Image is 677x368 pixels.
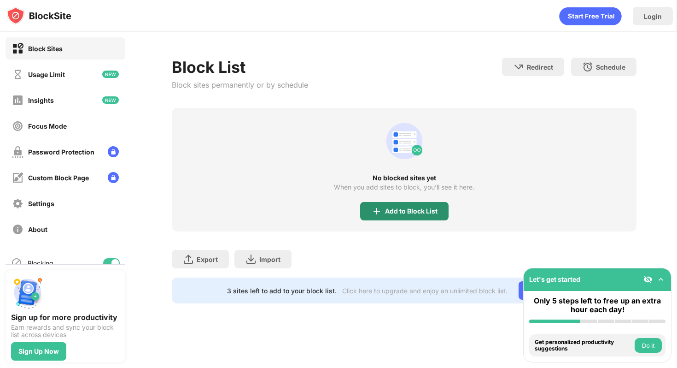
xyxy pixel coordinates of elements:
div: Block List [172,58,308,77]
div: Settings [28,200,54,208]
img: blocking-icon.svg [11,257,22,268]
div: Click here to upgrade and enjoy an unlimited block list. [342,287,508,295]
div: Login [644,12,662,20]
img: lock-menu.svg [108,172,119,183]
img: lock-menu.svg [108,146,119,157]
button: Do it [635,338,662,353]
div: Sign up for more productivity [11,313,120,322]
img: settings-off.svg [12,198,23,209]
img: new-icon.svg [102,71,119,78]
div: Add to Block List [385,208,438,215]
div: Block sites permanently or by schedule [172,80,308,89]
img: new-icon.svg [102,96,119,104]
div: Import [259,255,280,263]
div: Get personalized productivity suggestions [535,339,632,352]
div: Redirect [527,63,553,71]
img: time-usage-off.svg [12,69,23,80]
img: push-signup.svg [11,276,44,309]
img: eye-not-visible.svg [643,275,653,284]
div: Password Protection [28,148,94,156]
div: No blocked sites yet [172,174,636,182]
img: block-on.svg [12,43,23,54]
div: animation [559,7,622,25]
div: Only 5 steps left to free up an extra hour each day! [529,297,665,314]
img: focus-off.svg [12,120,23,132]
div: Earn rewards and sync your block list across devices [11,324,120,338]
div: Sign Up Now [18,348,59,355]
div: Usage Limit [28,71,65,78]
div: Schedule [596,63,625,71]
div: About [28,226,47,233]
div: Focus Mode [28,122,67,130]
img: insights-off.svg [12,95,23,106]
div: Let's get started [529,275,580,283]
img: about-off.svg [12,224,23,235]
img: password-protection-off.svg [12,146,23,158]
div: Blocking [28,259,53,267]
div: Go Unlimited [519,281,582,300]
div: Export [197,255,218,263]
div: Block Sites [28,45,63,53]
div: When you add sites to block, you’ll see it here. [334,184,474,191]
div: Custom Block Page [28,174,89,182]
div: 3 sites left to add to your block list. [227,287,337,295]
img: omni-setup-toggle.svg [656,275,665,284]
div: animation [382,119,426,163]
img: logo-blocksite.svg [6,6,71,25]
div: Insights [28,96,54,104]
img: customize-block-page-off.svg [12,172,23,184]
